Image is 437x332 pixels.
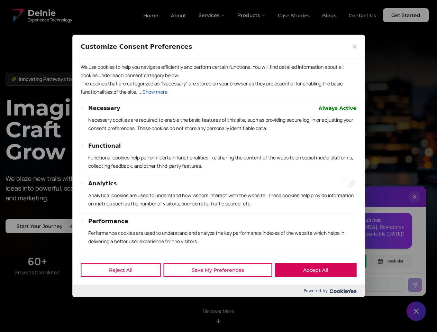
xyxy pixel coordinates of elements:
[88,217,128,225] button: Performance
[88,142,121,150] button: Functional
[88,191,356,208] p: Analytical cookies are used to understand how visitors interact with the website. These cookies h...
[319,104,356,112] span: Always Active
[275,263,356,277] button: Accept All
[88,229,356,246] p: Performance cookies are used to understand and analyze the key performance indexes of the website...
[88,104,120,112] button: Necessary
[81,80,356,96] p: The cookies that are categorized as "Necessary" are stored on your browser as they are essential ...
[329,289,356,293] img: Cookieyes logo
[88,116,356,132] p: Necessary cookies are required to enable the basic features of this site, such as providing secur...
[81,263,161,277] button: Reject All
[72,285,365,297] div: Powered by
[88,154,356,170] p: Functional cookies help perform certain functionalities like sharing the content of the website o...
[341,179,356,188] input: Enable Analytics
[88,179,117,188] button: Analytics
[81,63,356,80] p: We use cookies to help you navigate efficiently and perform certain functions. You will find deta...
[81,43,192,51] span: Customize Consent Preferences
[353,45,356,48] img: Close
[143,88,167,96] button: Show more
[163,263,272,277] button: Save My Preferences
